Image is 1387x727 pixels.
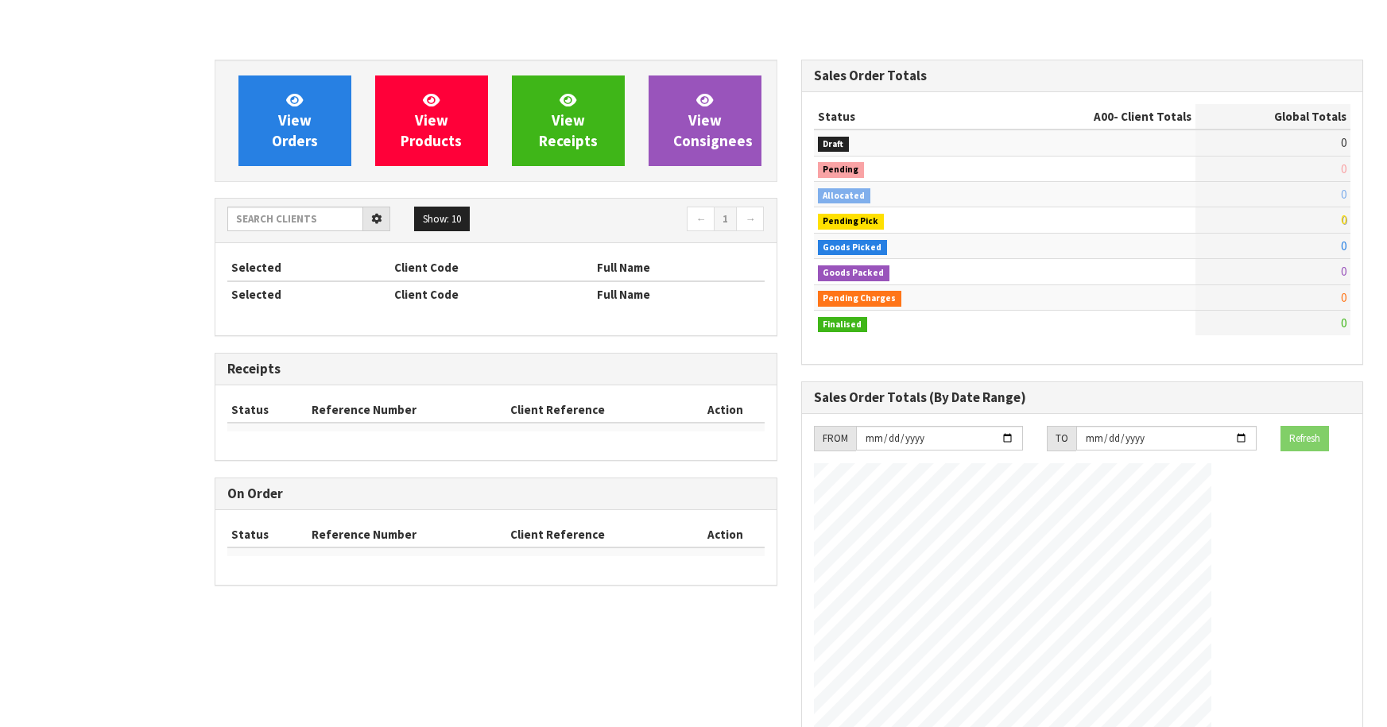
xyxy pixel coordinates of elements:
[736,207,764,232] a: →
[1341,264,1346,279] span: 0
[238,75,351,166] a: ViewOrders
[814,426,856,451] div: FROM
[390,281,593,307] th: Client Code
[818,265,890,281] span: Goods Packed
[814,68,1351,83] h3: Sales Order Totals
[506,522,688,547] th: Client Reference
[1341,187,1346,202] span: 0
[272,91,318,150] span: View Orders
[227,397,308,423] th: Status
[818,291,902,307] span: Pending Charges
[308,522,506,547] th: Reference Number
[227,486,765,501] h3: On Order
[1047,426,1076,451] div: TO
[508,207,765,234] nav: Page navigation
[1195,104,1350,130] th: Global Totals
[687,397,764,423] th: Action
[1341,238,1346,253] span: 0
[390,255,593,280] th: Client Code
[227,207,363,231] input: Search clients
[539,91,598,150] span: View Receipts
[818,162,865,178] span: Pending
[714,207,737,232] a: 1
[414,207,470,232] button: Show: 10
[512,75,625,166] a: ViewReceipts
[593,281,765,307] th: Full Name
[227,522,308,547] th: Status
[818,214,885,230] span: Pending Pick
[991,104,1195,130] th: - Client Totals
[1341,212,1346,227] span: 0
[818,137,850,153] span: Draft
[401,91,462,150] span: View Products
[673,91,753,150] span: View Consignees
[506,397,688,423] th: Client Reference
[1094,109,1114,124] span: A00
[1280,426,1329,451] button: Refresh
[814,390,1351,405] h3: Sales Order Totals (By Date Range)
[308,397,506,423] th: Reference Number
[227,362,765,377] h3: Receipts
[1341,315,1346,331] span: 0
[818,188,871,204] span: Allocated
[227,281,390,307] th: Selected
[818,240,888,256] span: Goods Picked
[1341,135,1346,150] span: 0
[814,104,991,130] th: Status
[687,207,715,232] a: ←
[818,317,868,333] span: Finalised
[649,75,761,166] a: ViewConsignees
[593,255,765,280] th: Full Name
[227,255,390,280] th: Selected
[1341,290,1346,305] span: 0
[1341,161,1346,176] span: 0
[687,522,764,547] th: Action
[375,75,488,166] a: ViewProducts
